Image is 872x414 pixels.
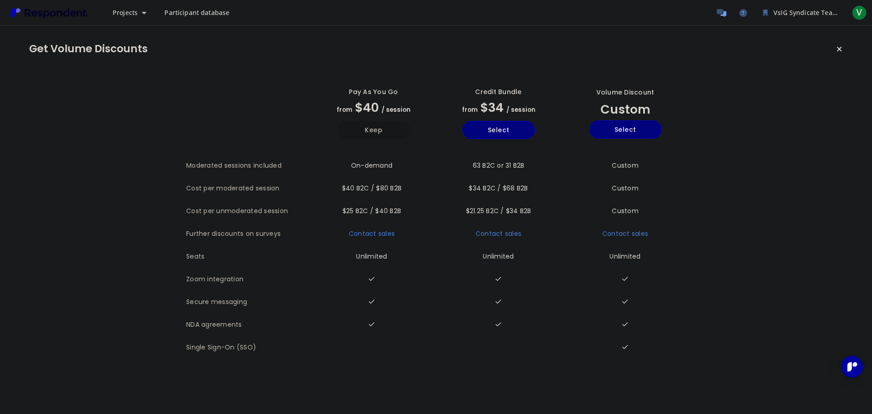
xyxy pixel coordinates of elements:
[186,336,311,359] th: Single Sign-On (SSO)
[349,87,398,97] div: Pay as you go
[469,184,528,193] span: $34 B2C / $68 B2B
[609,252,640,261] span: Unlimited
[7,5,91,20] img: Respondent
[186,223,311,245] th: Further discounts on surveys
[612,184,639,193] span: Custom
[342,184,401,193] span: $40 B2C / $80 B2B
[164,8,229,17] span: Participant database
[602,229,648,238] a: Contact sales
[186,177,311,200] th: Cost per moderated session
[506,105,535,114] span: / session
[351,161,392,170] span: On-demand
[600,101,650,118] span: Custom
[186,314,311,336] th: NDA agreements
[830,40,848,58] button: Keep current plan
[186,245,311,268] th: Seats
[612,206,639,215] span: Custom
[756,5,847,21] button: VsIG Syndicate Team
[475,87,521,97] div: Credit Bundle
[473,161,525,170] span: 63 B2C or 31 B2B
[481,99,504,116] span: $34
[337,121,410,139] button: Keep current yearly payg plan
[186,155,311,177] th: Moderated sessions included
[462,121,535,139] button: Select yearly basic plan
[712,4,730,22] a: Message participants
[850,5,868,21] button: V
[186,268,311,291] th: Zoom integration
[355,99,379,116] span: $40
[466,206,531,215] span: $21.25 B2C / $34 B2B
[157,5,237,21] a: Participant database
[342,206,401,215] span: $25 B2C / $40 B2B
[852,5,867,20] span: V
[186,291,311,314] th: Secure messaging
[483,252,514,261] span: Unlimited
[476,229,521,238] a: Contact sales
[612,161,639,170] span: Custom
[349,229,395,238] a: Contact sales
[105,5,154,21] button: Projects
[29,43,148,55] h1: Get Volume Discounts
[381,105,411,114] span: / session
[337,105,352,114] span: from
[596,88,654,97] div: Volume Discount
[462,105,478,114] span: from
[113,8,138,17] span: Projects
[734,4,752,22] a: Help and support
[356,252,387,261] span: Unlimited
[186,200,311,223] th: Cost per unmoderated session
[589,120,662,139] button: Select yearly custom_static plan
[773,8,838,17] span: VsIG Syndicate Team
[841,356,863,378] div: Open Intercom Messenger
